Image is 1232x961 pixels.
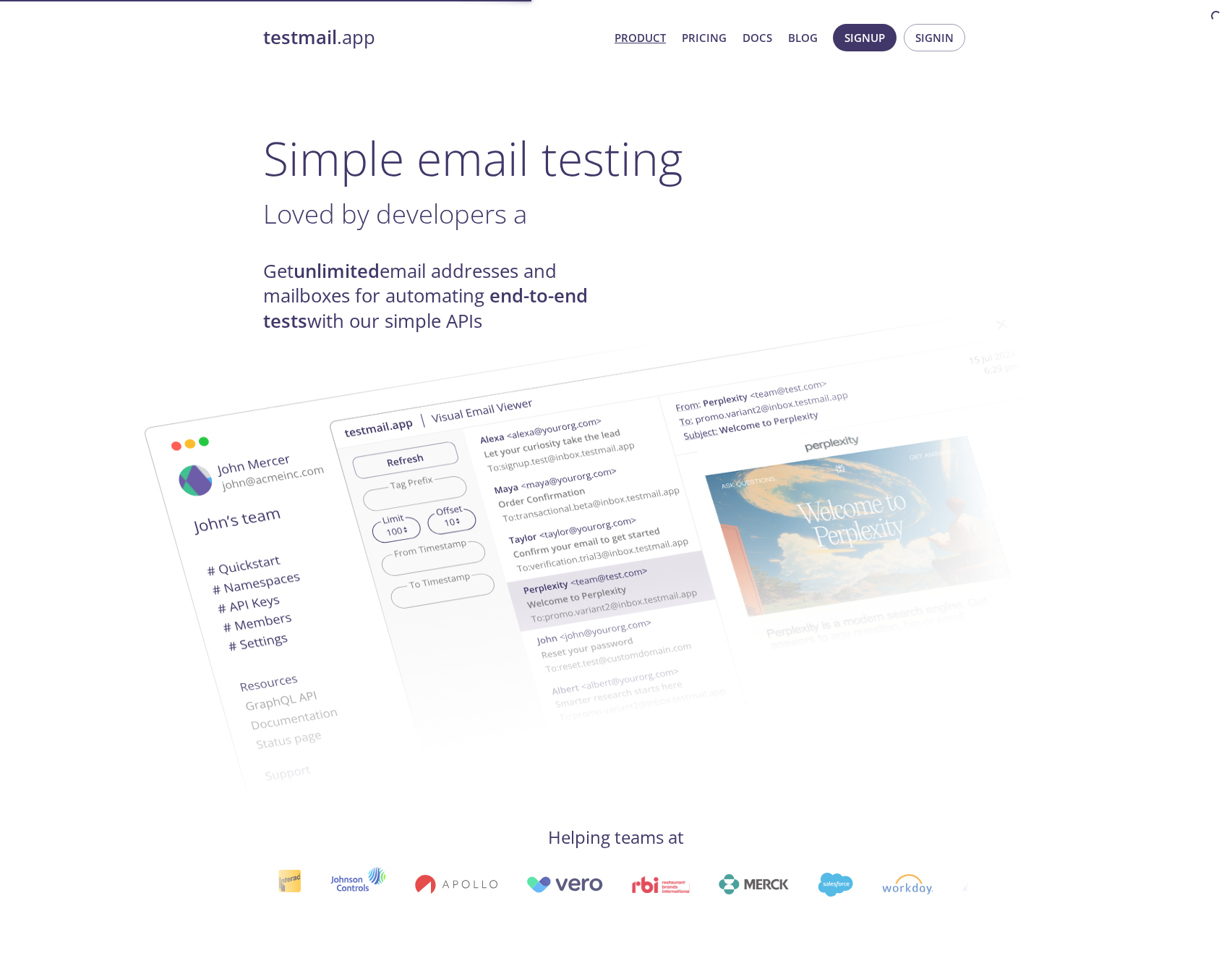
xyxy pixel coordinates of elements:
[263,130,969,186] h1: Simple email testing
[915,28,954,47] span: Signin
[632,876,690,893] img: rbi
[719,874,789,894] img: merck
[788,28,818,47] a: Blog
[882,874,933,894] img: workday
[415,874,497,894] img: apollo
[263,25,603,50] a: testmail.app
[743,28,772,47] a: Docs
[90,335,870,825] img: testmail-email-viewer
[263,259,616,334] h4: Get email addresses and mailboxes for automating with our simple APIs
[818,873,852,897] img: salesforce
[682,28,727,47] a: Pricing
[263,195,527,232] span: Loved by developers a
[263,283,588,333] strong: end-to-end tests
[526,876,603,893] img: vero
[263,25,337,50] strong: testmail
[844,28,885,47] span: Signup
[833,24,897,51] button: Signup
[294,258,380,284] strong: unlimited
[330,867,386,902] img: johnsoncontrols
[904,24,965,51] button: Signin
[328,288,1109,778] img: testmail-email-viewer
[615,28,666,47] a: Product
[263,826,969,849] h4: Helping teams at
